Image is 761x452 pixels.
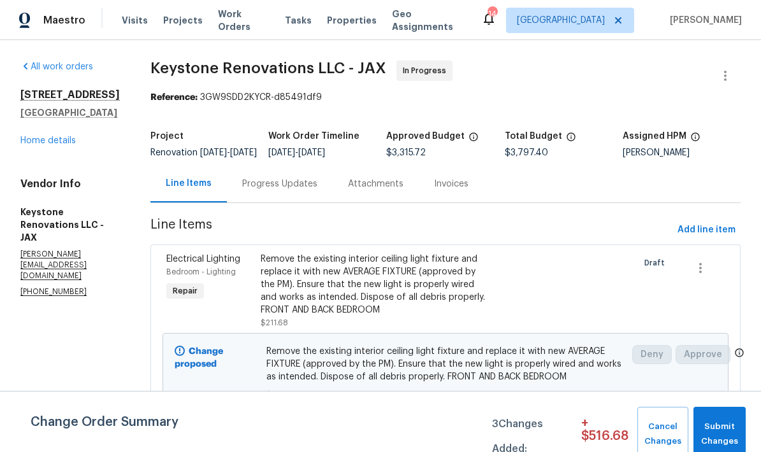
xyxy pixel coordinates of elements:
h5: Project [150,132,184,141]
h5: Approved Budget [386,132,465,141]
span: The total cost of line items that have been proposed by Opendoor. This sum includes line items th... [566,132,576,148]
span: - [200,148,257,157]
div: [PERSON_NAME] [623,148,741,157]
span: $3,797.40 [505,148,548,157]
b: Change proposed [175,347,223,369]
h4: Vendor Info [20,178,120,190]
span: Remove the existing interior ceiling light fixture and replace it with new AVERAGE FIXTURE (appro... [266,345,625,383]
div: Invoices [434,178,468,190]
span: [DATE] [268,148,295,157]
h5: Keystone Renovations LLC - JAX [20,206,120,244]
span: $3,315.72 [386,148,426,157]
span: In Progress [403,64,451,77]
span: Projects [163,14,203,27]
span: $211.68 [261,319,288,327]
button: Deny [632,345,672,364]
span: Repair [168,285,203,297]
span: - [268,148,325,157]
span: Draft [644,257,670,269]
div: Line Items [166,177,212,190]
span: Tasks [285,16,312,25]
a: All work orders [20,62,93,71]
h5: Assigned HPM [623,132,686,141]
span: Add line item [678,222,736,238]
span: Keystone Renovations LLC - JAX [150,60,386,76]
span: [GEOGRAPHIC_DATA] [517,14,605,27]
h5: Work Order Timeline [268,132,359,141]
div: Remove the existing interior ceiling light fixture and replace it with new AVERAGE FIXTURE (appro... [261,253,489,316]
div: Attachments [348,178,403,190]
span: [DATE] [200,148,227,157]
span: Line Items [150,218,672,242]
div: 14 [488,8,496,20]
span: Maestro [43,14,85,27]
span: Cancel Changes [644,420,683,449]
span: Electrical Lighting [166,255,240,264]
span: [DATE] [230,148,257,157]
span: [PERSON_NAME] [665,14,742,27]
span: Submit Changes [700,420,739,449]
span: Geo Assignments [392,8,466,33]
a: Home details [20,136,76,145]
span: Only a market manager or an area construction manager can approve [734,348,744,361]
span: Bedroom - Lighting [166,268,236,276]
button: Add line item [672,218,741,242]
button: Approve [676,345,730,364]
span: Renovation [150,148,257,157]
span: Properties [327,14,377,27]
span: Work Orders [218,8,270,33]
div: 3GW9SDD2KYCR-d85491df9 [150,91,741,104]
div: Progress Updates [242,178,317,190]
h5: Total Budget [505,132,562,141]
span: The total cost of line items that have been approved by both Opendoor and the Trade Partner. This... [468,132,479,148]
span: $211.68 [266,388,625,401]
b: Reference: [150,93,198,102]
span: The hpm assigned to this work order. [690,132,700,148]
span: [DATE] [298,148,325,157]
span: Visits [122,14,148,27]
